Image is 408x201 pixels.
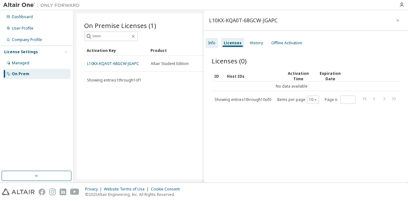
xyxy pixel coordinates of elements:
[227,71,280,81] div: Host IDs
[60,189,66,195] img: linkedin.svg
[84,21,156,30] span: On Premise Licenses (1)
[12,26,33,31] div: User Profile
[12,71,29,76] div: On Prem
[214,71,222,81] div: ID
[325,96,355,104] span: Page n.
[151,61,189,66] span: Altair Student Edition
[212,82,372,91] td: No data available
[151,187,184,192] div: Cookie Consent
[224,40,242,46] div: Licenses
[2,189,35,195] img: altair_logo.svg
[70,189,79,195] img: youtube.svg
[285,71,312,82] div: Activation Time
[87,45,145,55] div: Activation Key
[87,77,142,83] span: Showing entries 1 through 1 of 1
[12,37,42,42] div: Company Profile
[4,49,38,54] div: License Settings
[49,189,56,195] img: instagram.svg
[271,40,302,46] div: Offline Activation
[209,18,278,23] div: L10KX-KQA0T-68GCW-JGAPC
[208,40,215,46] div: Info
[85,187,104,192] div: Privacy
[215,97,271,102] span: Showing entries 1 through 10 of 0
[12,61,29,66] div: Managed
[250,40,263,46] div: History
[104,187,151,192] div: Website Terms of Use
[317,71,344,82] div: Expiration Date
[212,56,247,65] span: Licenses (0)
[12,14,33,19] div: Dashboard
[277,96,319,104] span: Items per page
[3,2,83,8] img: Altair One
[85,192,184,197] p: © 2025 Altair Engineering, Inc. All Rights Reserved.
[309,97,317,102] button: 10
[87,61,139,66] a: L10KX-KQA0T-68GCW-JGAPC
[150,45,209,55] div: Product
[39,189,45,195] img: facebook.svg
